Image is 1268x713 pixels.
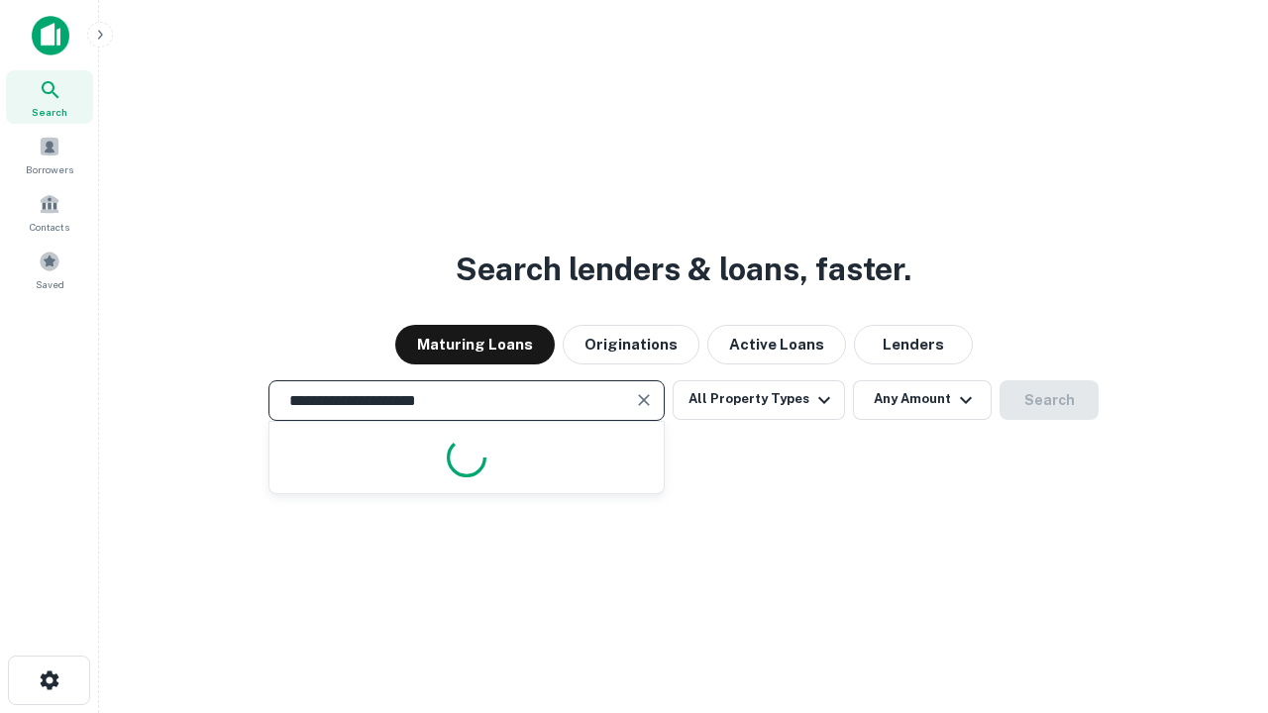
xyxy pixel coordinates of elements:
[6,243,93,296] a: Saved
[1169,555,1268,650] iframe: Chat Widget
[854,325,973,364] button: Lenders
[26,161,73,177] span: Borrowers
[395,325,555,364] button: Maturing Loans
[673,380,845,420] button: All Property Types
[30,219,69,235] span: Contacts
[32,16,69,55] img: capitalize-icon.png
[853,380,992,420] button: Any Amount
[32,104,67,120] span: Search
[36,276,64,292] span: Saved
[6,185,93,239] a: Contacts
[6,70,93,124] a: Search
[563,325,699,364] button: Originations
[456,246,911,293] h3: Search lenders & loans, faster.
[707,325,846,364] button: Active Loans
[630,386,658,414] button: Clear
[6,128,93,181] a: Borrowers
